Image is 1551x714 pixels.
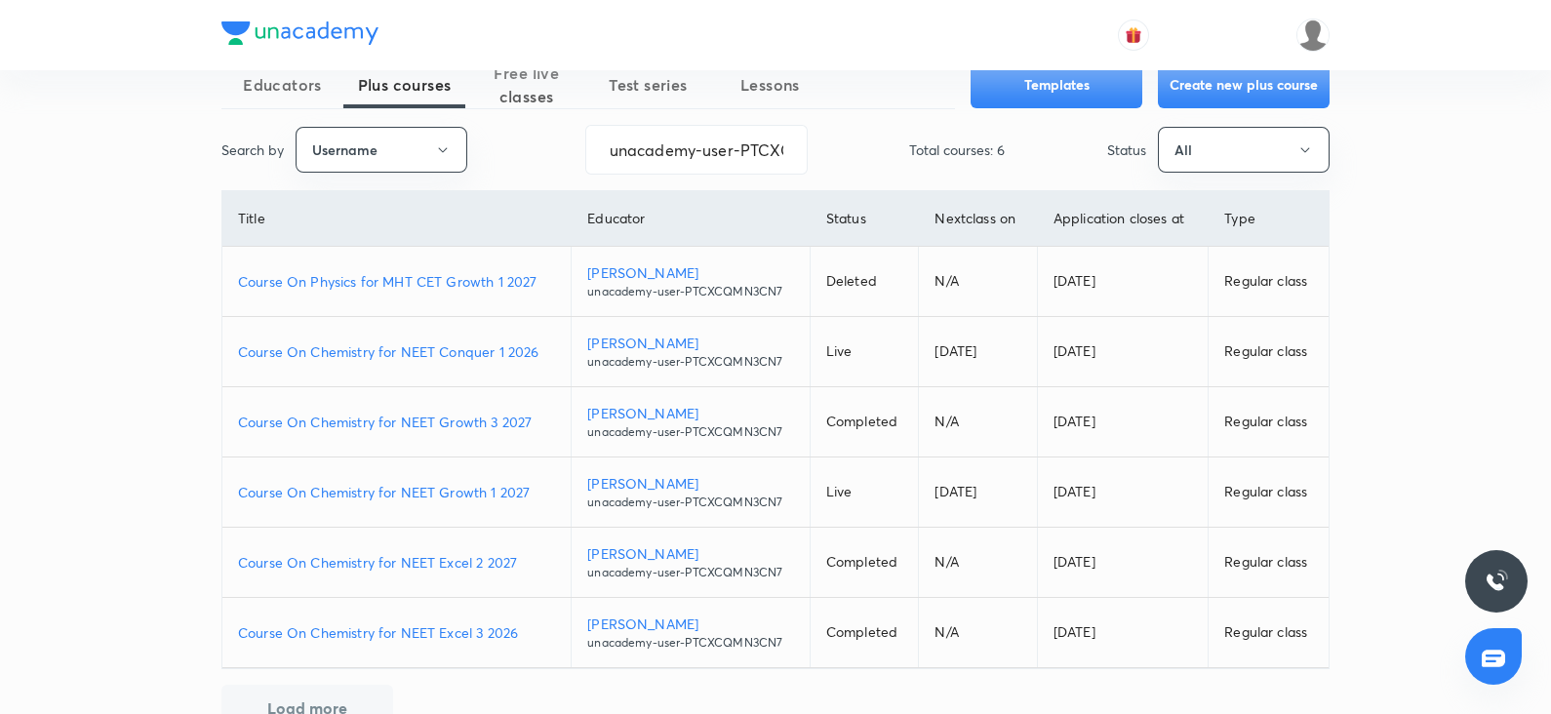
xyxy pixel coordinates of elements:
[343,73,465,97] span: Plus courses
[587,614,794,652] a: [PERSON_NAME]unacademy-user-PTCXCQMN3CN7
[465,61,587,108] span: Free live classes
[1296,19,1330,52] img: Aarati parsewar
[587,423,794,441] p: unacademy-user-PTCXCQMN3CN7
[221,73,343,97] span: Educators
[1037,317,1208,387] td: [DATE]
[587,614,794,634] p: [PERSON_NAME]
[587,634,794,652] p: unacademy-user-PTCXCQMN3CN7
[1209,317,1329,387] td: Regular class
[1037,191,1208,247] th: Application closes at
[238,412,555,432] a: Course On Chemistry for NEET Growth 3 2027
[1118,20,1149,51] button: avatar
[222,191,572,247] th: Title
[1037,247,1208,317] td: [DATE]
[919,317,1038,387] td: [DATE]
[810,387,919,457] td: Completed
[587,73,709,97] span: Test series
[919,457,1038,528] td: [DATE]
[810,247,919,317] td: Deleted
[1037,528,1208,598] td: [DATE]
[221,21,378,45] img: Company Logo
[587,403,794,423] p: [PERSON_NAME]
[709,73,831,97] span: Lessons
[1158,61,1330,108] button: Create new plus course
[221,21,378,50] a: Company Logo
[587,333,794,353] p: [PERSON_NAME]
[587,473,794,511] a: [PERSON_NAME]unacademy-user-PTCXCQMN3CN7
[810,528,919,598] td: Completed
[1485,570,1508,593] img: ttu
[238,552,555,573] a: Course On Chemistry for NEET Excel 2 2027
[1158,127,1330,173] button: All
[1209,387,1329,457] td: Regular class
[1037,387,1208,457] td: [DATE]
[296,127,467,173] button: Username
[1037,598,1208,668] td: [DATE]
[909,139,1005,160] p: Total courses: 6
[1037,457,1208,528] td: [DATE]
[587,494,794,511] p: unacademy-user-PTCXCQMN3CN7
[919,387,1038,457] td: N/A
[587,564,794,581] p: unacademy-user-PTCXCQMN3CN7
[238,482,555,502] a: Course On Chemistry for NEET Growth 1 2027
[587,543,794,564] p: [PERSON_NAME]
[1209,528,1329,598] td: Regular class
[587,283,794,300] p: unacademy-user-PTCXCQMN3CN7
[1209,457,1329,528] td: Regular class
[810,317,919,387] td: Live
[919,191,1038,247] th: Next class on
[572,191,811,247] th: Educator
[810,598,919,668] td: Completed
[810,191,919,247] th: Status
[810,457,919,528] td: Live
[1209,598,1329,668] td: Regular class
[221,139,284,160] p: Search by
[919,247,1038,317] td: N/A
[1209,191,1329,247] th: Type
[238,622,555,643] a: Course On Chemistry for NEET Excel 3 2026
[919,598,1038,668] td: N/A
[586,125,807,175] input: Search...
[587,353,794,371] p: unacademy-user-PTCXCQMN3CN7
[587,543,794,581] a: [PERSON_NAME]unacademy-user-PTCXCQMN3CN7
[587,473,794,494] p: [PERSON_NAME]
[1125,26,1142,44] img: avatar
[587,403,794,441] a: [PERSON_NAME]unacademy-user-PTCXCQMN3CN7
[971,61,1142,108] button: Templates
[587,333,794,371] a: [PERSON_NAME]unacademy-user-PTCXCQMN3CN7
[1107,139,1146,160] p: Status
[238,271,555,292] a: Course On Physics for MHT CET Growth 1 2027
[1209,247,1329,317] td: Regular class
[238,341,555,362] a: Course On Chemistry for NEET Conquer 1 2026
[919,528,1038,598] td: N/A
[587,262,794,300] a: [PERSON_NAME]unacademy-user-PTCXCQMN3CN7
[587,262,794,283] p: [PERSON_NAME]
